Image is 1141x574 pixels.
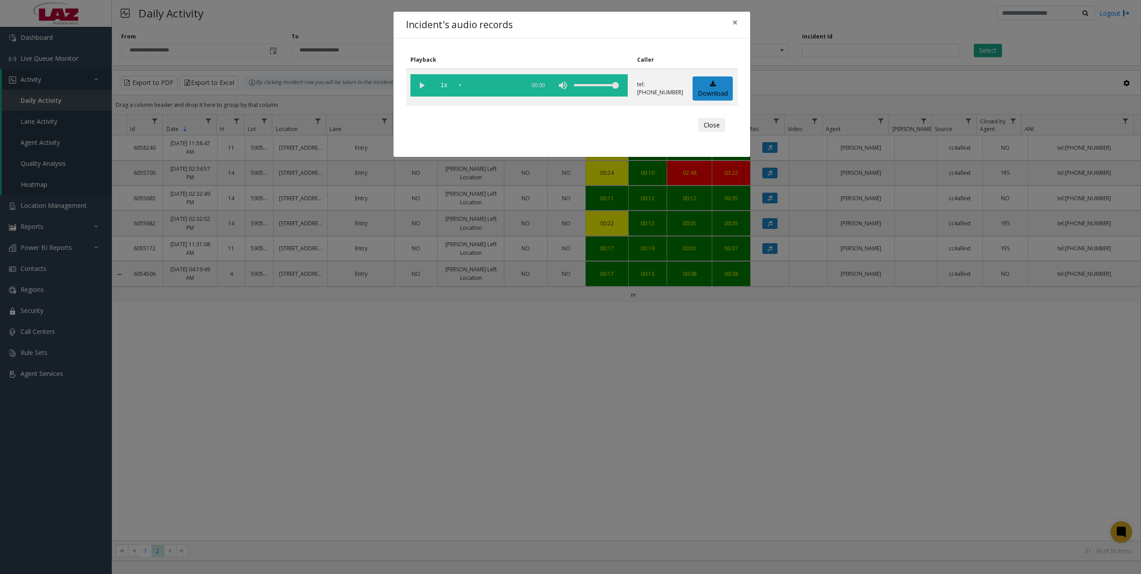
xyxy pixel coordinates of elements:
[633,51,688,69] th: Caller
[574,74,619,97] div: volume level
[406,18,513,32] h4: Incident's audio records
[693,76,733,101] a: Download
[726,12,744,34] button: Close
[460,74,520,97] div: scrub bar
[698,118,725,132] button: Close
[433,74,455,97] span: playback speed button
[637,80,683,97] p: tel:[PHONE_NUMBER]
[732,16,738,29] span: ×
[406,51,633,69] th: Playback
